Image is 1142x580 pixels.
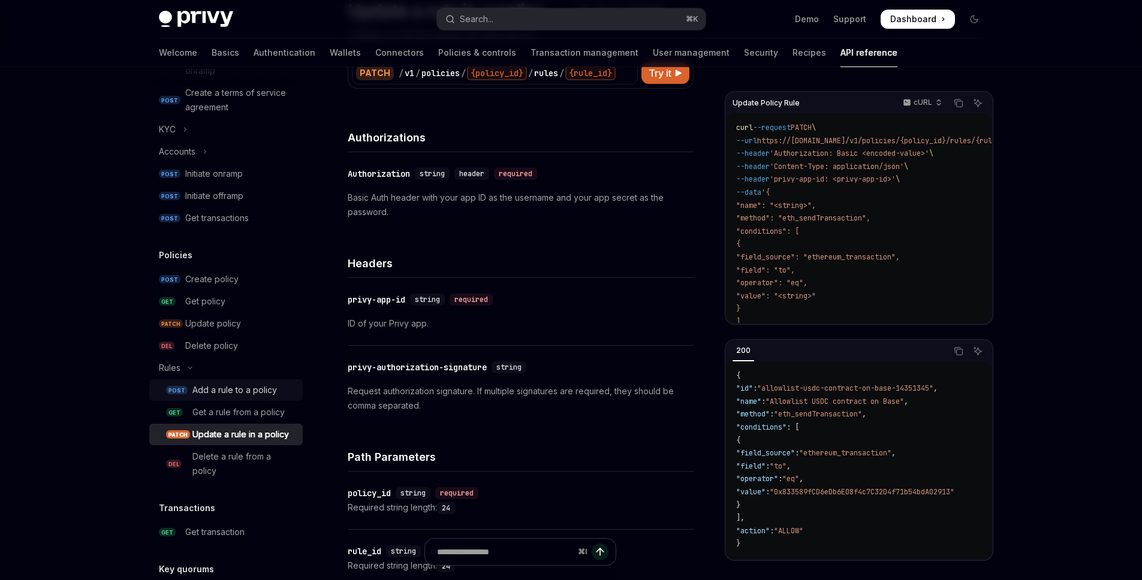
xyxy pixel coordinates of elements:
span: string [420,169,445,179]
span: header [459,169,484,179]
div: Update a rule in a policy [192,427,289,442]
div: required [435,487,478,499]
span: DEL [166,460,182,469]
span: "allowlist-usdc-contract-on-base-14351345" [757,383,933,393]
span: --header [736,162,770,171]
div: Accounts [159,144,195,159]
h4: Path Parameters [348,449,694,465]
span: : [795,448,799,458]
button: Toggle Rules section [149,357,303,379]
p: ID of your Privy app. [348,316,694,331]
span: "method" [736,409,770,419]
span: POST [159,170,180,179]
div: Delete policy [185,339,238,353]
a: Connectors [375,38,424,67]
span: "action" [736,526,770,536]
div: rules [534,67,558,79]
span: \ [896,174,900,184]
a: Demo [795,13,819,25]
a: POSTAdd a rule to a policy [149,379,303,401]
span: { [736,239,740,249]
a: DELDelete policy [149,335,303,357]
span: : [766,461,770,471]
button: Toggle dark mode [965,10,984,29]
span: "to" [770,461,787,471]
span: POST [159,214,180,223]
span: "Allowlist USDC contract on Base" [766,397,904,406]
span: } [736,539,740,548]
a: DELDelete a rule from a policy [149,446,303,482]
div: / [399,67,403,79]
span: GET [159,528,176,537]
div: Create a terms of service agreement [185,86,296,114]
button: Ask AI [970,343,986,359]
div: Add a rule to a policy [192,383,277,397]
span: { [736,436,740,445]
a: POSTCreate a terms of service agreement [149,82,303,118]
div: {rule_id} [565,66,616,80]
span: PATCH [791,123,812,132]
span: "value": "<string>" [736,291,816,301]
div: Update policy [185,316,241,331]
div: Search... [460,12,493,26]
a: PATCHUpdate a rule in a policy [149,424,303,445]
span: Update Policy Rule [733,98,800,108]
div: Delete a rule from a policy [192,449,296,478]
div: v1 [405,67,414,79]
span: "ALLOW" [774,526,803,536]
span: } [736,304,740,313]
span: PATCH [166,430,190,439]
span: : [753,383,757,393]
p: Request authorization signature. If multiple signatures are required, they should be comma separa... [348,384,694,413]
span: "name": "<string>", [736,201,816,210]
a: PATCHUpdate policy [149,313,303,334]
span: --header [736,174,770,184]
input: Ask a question... [437,539,573,565]
div: / [461,67,466,79]
span: , [787,461,791,471]
div: Initiate offramp [185,189,243,203]
span: "value" [736,487,766,497]
a: Security [744,38,778,67]
button: Toggle Accounts section [149,141,303,162]
span: "id" [736,383,753,393]
span: , [904,397,908,406]
span: "conditions" [736,422,787,432]
a: GETGet policy [149,291,303,312]
span: --url [736,136,757,146]
span: "field_source": "ethereum_transaction", [736,252,900,262]
h4: Headers [348,255,694,271]
a: Policies & controls [438,38,516,67]
span: 'Authorization: Basic <encoded-value>' [770,149,929,158]
button: Copy the contents from the code block [951,343,966,359]
button: Copy the contents from the code block [951,95,966,111]
div: Get transaction [185,525,245,539]
div: {policy_id} [467,66,527,80]
span: https://[DOMAIN_NAME]/v1/policies/{policy_id}/rules/{rule_id} [757,136,1013,146]
div: Get policy [185,294,225,309]
a: Recipes [793,38,826,67]
div: required [450,294,493,306]
span: PATCH [159,319,183,328]
span: curl [736,123,753,132]
span: '{ [761,188,770,197]
span: ⌘ K [686,14,698,24]
div: policies [421,67,460,79]
a: User management [653,38,730,67]
span: string [496,362,522,372]
span: POST [166,386,188,395]
a: GETGet a rule from a policy [149,401,303,423]
span: --data [736,188,761,197]
span: "field" [736,461,766,471]
code: 24 [437,502,455,514]
span: , [799,474,803,484]
span: { [736,371,740,380]
h5: Key quorums [159,562,214,576]
div: / [528,67,533,79]
span: ], [736,317,745,327]
div: Get a rule from a policy [192,405,285,419]
button: Open search [437,8,706,30]
a: GETGet transaction [149,521,303,543]
span: GET [159,297,176,306]
span: \ [929,149,933,158]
